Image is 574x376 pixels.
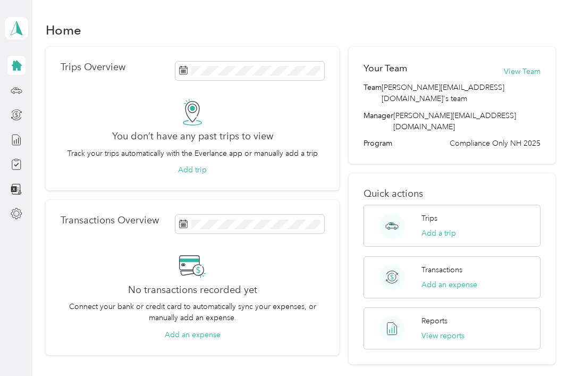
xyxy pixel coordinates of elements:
[364,188,541,199] p: Quick actions
[165,329,221,340] button: Add an expense
[421,279,477,290] button: Add an expense
[393,111,516,131] span: [PERSON_NAME][EMAIL_ADDRESS][DOMAIN_NAME]
[112,131,273,142] h2: You don’t have any past trips to view
[382,82,541,104] span: [PERSON_NAME][EMAIL_ADDRESS][DOMAIN_NAME]'s team
[128,285,257,296] h2: No transactions recorded yet
[61,62,125,73] p: Trips Overview
[364,138,392,149] span: Program
[364,82,382,104] span: Team
[67,148,318,159] p: Track your trips automatically with the Everlance app or manually add a trip
[450,138,541,149] span: Compliance Only NH 2025
[46,24,81,36] h1: Home
[421,264,462,275] p: Transactions
[61,301,325,323] p: Connect your bank or credit card to automatically sync your expenses, or manually add an expense.
[364,62,407,75] h2: Your Team
[421,228,456,239] button: Add a trip
[421,315,448,327] p: Reports
[504,66,541,77] button: View Team
[421,330,465,341] button: View reports
[364,110,393,132] span: Manager
[178,164,207,176] button: Add trip
[514,316,574,376] iframe: Everlance-gr Chat Button Frame
[421,213,437,224] p: Trips
[61,215,159,226] p: Transactions Overview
